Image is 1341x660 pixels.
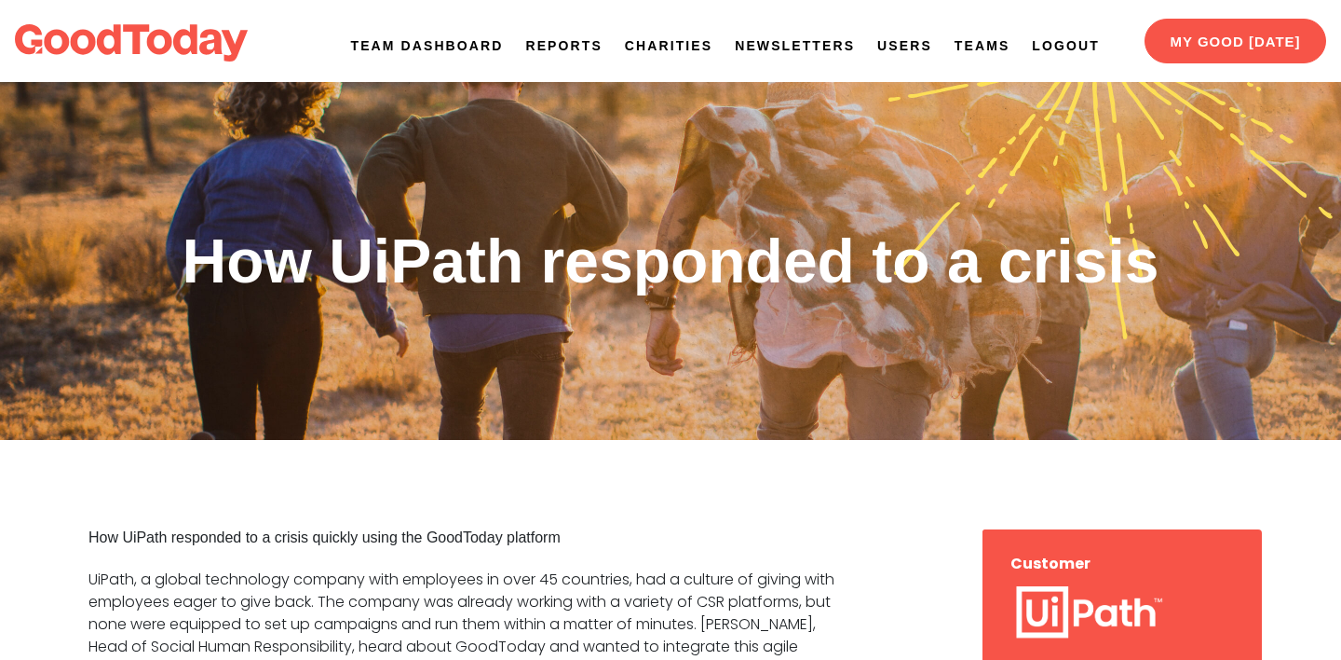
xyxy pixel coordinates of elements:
[1010,583,1167,653] img: UiPath-White-724315e09e7700e36e86efaee0c162fd1034254d07d953b5bc88264d284fc5ad.png
[625,36,712,56] a: Charities
[1032,36,1099,56] a: Logout
[525,36,602,56] a: Reports
[1145,19,1326,63] a: My Good [DATE]
[735,36,855,56] a: Newsletters
[183,230,1159,292] h1: How UiPath responded to a crisis
[877,36,932,56] a: Users
[351,36,504,56] a: Team Dashboard
[15,24,248,62] img: logo-dark-da6b47b19159aada33782b937e4e11ca563a98e0ec6b0b8896e274de7198bfd4.svg
[1010,553,1090,574] span: Customer
[955,36,1010,56] a: Teams
[88,529,855,546] h2: How UiPath responded to a crisis quickly using the GoodToday platform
